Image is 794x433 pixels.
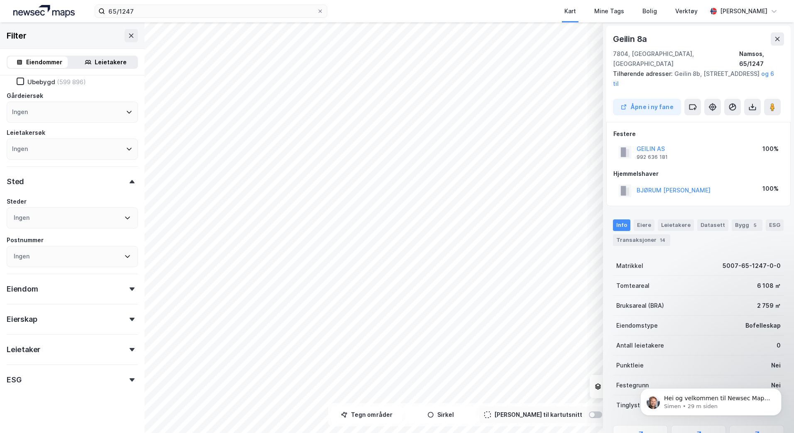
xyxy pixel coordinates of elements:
div: Eiere [634,219,654,231]
div: Hjemmelshaver [613,169,784,179]
div: Tinglyst [616,400,640,410]
div: Leietaker [7,345,40,355]
button: Sirkel [405,406,476,423]
div: Ingen [12,107,28,117]
div: Bygg [732,219,762,231]
button: Åpne i ny fane [613,99,681,115]
div: Kart [564,6,576,16]
div: Info [613,219,630,231]
div: Eiendomstype [616,321,658,331]
div: Bruksareal (BRA) [616,301,664,311]
div: Steder [7,197,27,207]
span: Tilhørende adresser: [613,70,674,77]
div: 5007-65-1247-0-0 [723,261,781,271]
div: Datasett [697,219,728,231]
div: Bofelleskap [745,321,781,331]
div: Eiendommer [26,57,62,67]
iframe: Intercom notifications melding [628,371,794,429]
div: Postnummer [7,235,44,245]
div: Transaksjoner [613,234,670,246]
div: Leietakere [95,57,127,67]
div: Verktøy [675,6,698,16]
div: Matrikkel [616,261,643,271]
div: 6 108 ㎡ [757,281,781,291]
div: Eiendom [7,284,38,294]
div: Filter [7,29,27,42]
div: Namsos, 65/1247 [739,49,784,69]
button: Tegn områder [331,406,402,423]
div: Ingen [14,213,29,223]
div: Nei [771,360,781,370]
div: ESG [7,375,21,385]
div: 2 759 ㎡ [757,301,781,311]
div: Eierskap [7,314,37,324]
div: 5 [751,221,759,229]
div: [PERSON_NAME] til kartutsnitt [494,410,582,420]
div: (599 896) [57,78,86,86]
div: Leietakersøk [7,128,45,138]
div: Ingen [14,251,29,261]
div: Antall leietakere [616,341,664,350]
div: Ingen [12,144,28,154]
img: logo.a4113a55bc3d86da70a041830d287a7e.svg [13,5,75,17]
div: Punktleie [616,360,644,370]
div: ESG [766,219,784,231]
div: Bolig [642,6,657,16]
div: Gårdeiersøk [7,91,43,101]
div: Festegrunn [616,380,649,390]
input: Søk på adresse, matrikkel, gårdeiere, leietakere eller personer [105,5,317,17]
div: Leietakere [658,219,694,231]
div: Geilin 8b, [STREET_ADDRESS] [613,69,777,89]
div: 0 [777,341,781,350]
div: 992 636 181 [637,154,668,161]
div: [PERSON_NAME] [720,6,767,16]
div: 7804, [GEOGRAPHIC_DATA], [GEOGRAPHIC_DATA] [613,49,739,69]
div: Mine Tags [594,6,624,16]
div: Tomteareal [616,281,649,291]
div: 100% [762,144,779,154]
div: 14 [658,236,667,244]
div: Geilin 8a [613,32,649,46]
div: 100% [762,184,779,194]
div: Sted [7,177,24,187]
div: Ubebygd [27,78,55,86]
div: Festere [613,129,784,139]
